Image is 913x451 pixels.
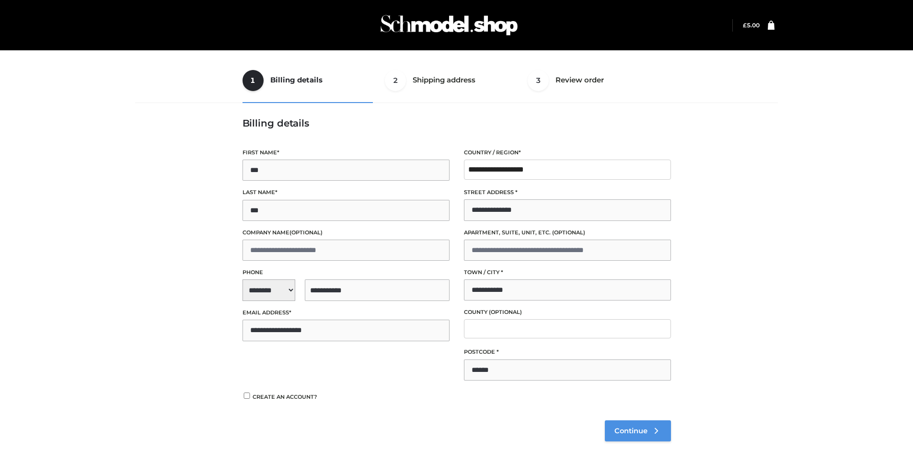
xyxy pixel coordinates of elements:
span: (optional) [289,229,323,236]
label: Postcode [464,347,671,357]
label: Last name [243,188,450,197]
img: Schmodel Admin 964 [377,6,521,44]
span: (optional) [489,309,522,315]
h3: Billing details [243,117,671,129]
a: Continue [605,420,671,441]
span: Create an account? [253,393,317,400]
label: County [464,308,671,317]
label: Phone [243,268,450,277]
label: Email address [243,308,450,317]
bdi: 5.00 [743,22,760,29]
span: Continue [614,427,647,435]
span: (optional) [552,229,585,236]
input: Create an account? [243,393,251,399]
span: £ [743,22,747,29]
label: Street address [464,188,671,197]
a: £5.00 [743,22,760,29]
label: Town / City [464,268,671,277]
label: First name [243,148,450,157]
label: Apartment, suite, unit, etc. [464,228,671,237]
label: Company name [243,228,450,237]
label: Country / Region [464,148,671,157]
